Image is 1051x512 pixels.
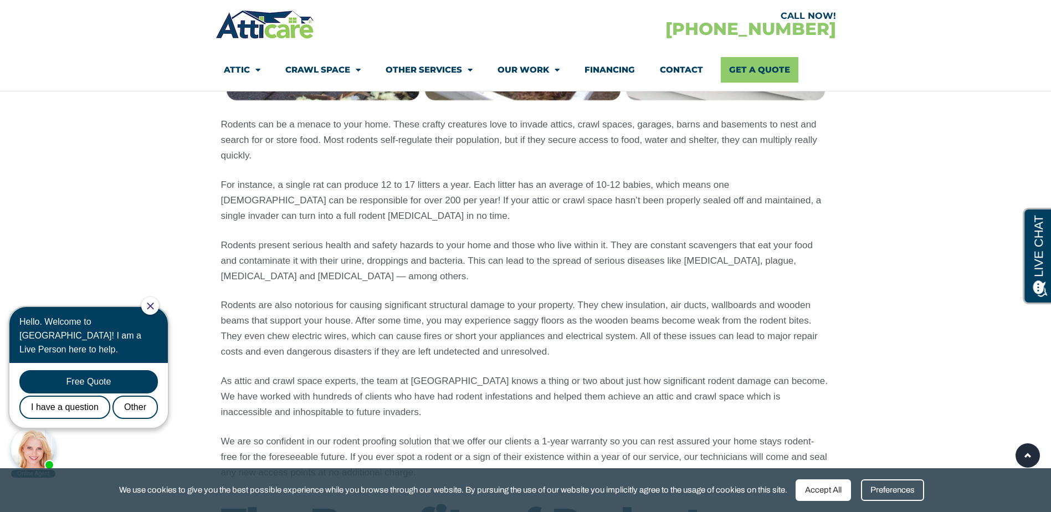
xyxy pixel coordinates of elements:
nav: Menu [224,57,828,83]
a: Crawl Space [285,57,361,83]
a: Financing [585,57,635,83]
a: Get A Quote [721,57,798,83]
a: Attic [224,57,260,83]
p: Rodents can be a menace to your home. These crafty creatures love to invade attics, crawl spaces,... [221,117,830,163]
a: Our Work [498,57,560,83]
p: Rodents present serious health and safety hazards to your home and those who live within it. They... [221,238,830,284]
div: Preferences [861,479,924,501]
iframe: Chat Invitation [6,296,183,479]
p: As attic and crawl space experts, the team at [GEOGRAPHIC_DATA] knows a thing or two about just h... [221,373,830,420]
p: Rodents are also notorious for causing significant structural damage to your property. They chew ... [221,298,830,360]
p: For instance, a single rat can produce 12 to 17 litters a year. Each litter has an average of 10-... [221,177,830,224]
span: We use cookies to give you the best possible experience while you browse through our website. By ... [119,483,787,497]
div: CALL NOW! [526,12,836,21]
a: Other Services [386,57,473,83]
p: We are so confident in our rodent proofing solution that we offer our clients a 1-year warranty s... [221,434,830,480]
a: Contact [660,57,703,83]
div: Accept All [796,479,851,501]
span: Opens a chat window [27,9,89,23]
